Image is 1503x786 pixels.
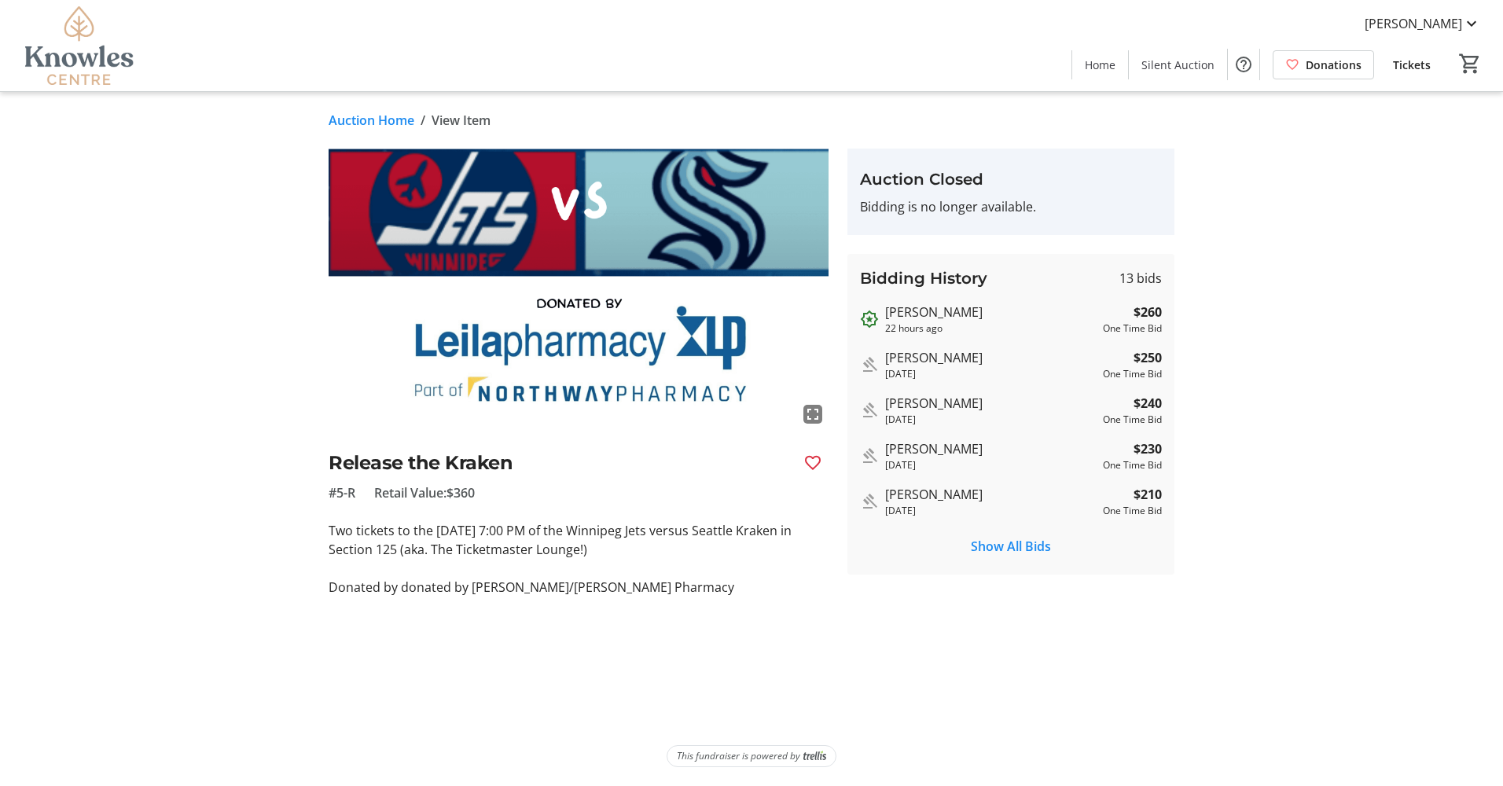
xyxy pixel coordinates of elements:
[860,531,1162,562] button: Show All Bids
[329,521,829,559] p: Two tickets to the [DATE] 7:00 PM of the Winnipeg Jets versus Seattle Kraken in Section 125 (aka....
[803,405,822,424] mat-icon: fullscreen
[374,483,475,502] span: Retail Value: $360
[885,485,1097,504] div: [PERSON_NAME]
[9,6,149,85] img: Knowles Centre's Logo
[329,483,355,502] span: #5-R
[1103,413,1162,427] div: One Time Bid
[1393,57,1431,73] span: Tickets
[1352,11,1494,36] button: [PERSON_NAME]
[885,321,1097,336] div: 22 hours ago
[885,348,1097,367] div: [PERSON_NAME]
[860,401,879,420] mat-icon: Outbid
[1134,348,1162,367] strong: $250
[803,751,826,762] img: Trellis Logo
[329,149,829,430] img: Image
[1141,57,1215,73] span: Silent Auction
[1273,50,1374,79] a: Donations
[1380,50,1443,79] a: Tickets
[677,749,800,763] span: This fundraiser is powered by
[1228,49,1259,80] button: Help
[885,504,1097,518] div: [DATE]
[1119,269,1162,288] span: 13 bids
[1456,50,1484,78] button: Cart
[329,111,414,130] a: Auction Home
[860,446,879,465] mat-icon: Outbid
[1103,321,1162,336] div: One Time Bid
[1129,50,1227,79] a: Silent Auction
[421,111,425,130] span: /
[329,578,829,597] p: Donated by donated by [PERSON_NAME]/[PERSON_NAME] Pharmacy
[860,266,987,290] h3: Bidding History
[432,111,491,130] span: View Item
[329,449,791,477] h2: Release the Kraken
[885,439,1097,458] div: [PERSON_NAME]
[860,167,1162,191] h3: Auction Closed
[1103,504,1162,518] div: One Time Bid
[860,310,879,329] mat-icon: Outbid
[1134,303,1162,321] strong: $260
[1072,50,1128,79] a: Home
[1103,458,1162,472] div: One Time Bid
[971,537,1051,556] span: Show All Bids
[885,303,1097,321] div: [PERSON_NAME]
[885,413,1097,427] div: [DATE]
[1085,57,1115,73] span: Home
[797,447,829,479] button: Favourite
[885,367,1097,381] div: [DATE]
[885,394,1097,413] div: [PERSON_NAME]
[1134,485,1162,504] strong: $210
[1306,57,1362,73] span: Donations
[1134,394,1162,413] strong: $240
[1365,14,1462,33] span: [PERSON_NAME]
[1134,439,1162,458] strong: $230
[860,492,879,511] mat-icon: Outbid
[860,355,879,374] mat-icon: Outbid
[860,197,1162,216] p: Bidding is no longer available.
[1103,367,1162,381] div: One Time Bid
[885,458,1097,472] div: [DATE]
